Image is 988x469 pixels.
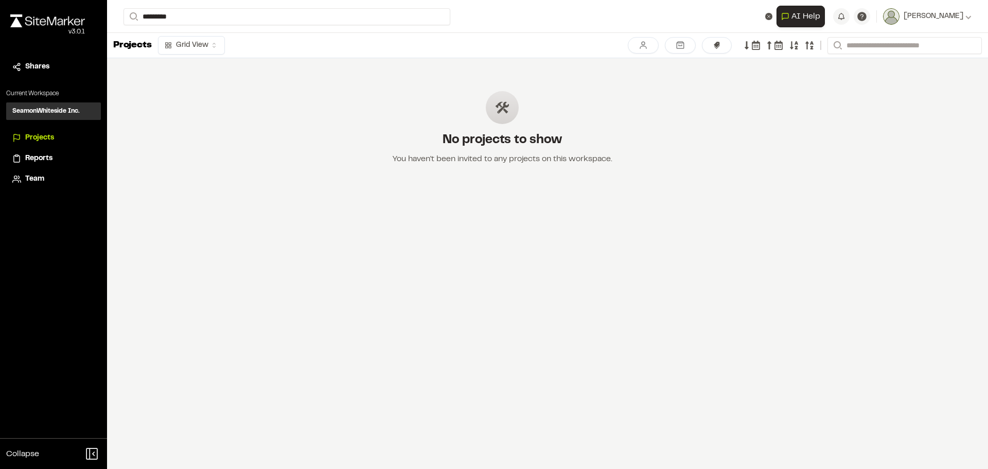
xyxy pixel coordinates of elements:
[25,61,49,73] span: Shares
[791,10,820,23] span: AI Help
[702,37,732,54] button: Filter by Tags
[393,153,612,165] div: You haven't been invited to any projects on this workspace.
[10,27,85,37] div: Oh geez...please don't...
[12,107,80,116] h3: SeamonWhiteside Inc.
[25,132,54,144] span: Projects
[827,37,846,54] button: Search
[12,173,95,185] a: Team
[393,132,612,149] h2: No projects to show
[25,153,52,164] span: Reports
[628,37,659,54] a: Only show Projects I'm a member of
[742,41,761,50] a: Sort by last updated date descending
[777,6,825,27] button: Open AI Assistant
[883,8,899,25] img: User
[12,132,95,144] a: Projects
[6,89,101,98] p: Current Workspace
[6,448,39,460] span: Collapse
[25,173,44,185] span: Team
[123,8,142,25] button: Search
[883,8,972,25] button: [PERSON_NAME]
[777,6,829,27] div: Open AI Assistant
[10,14,85,27] img: rebrand.png
[12,61,95,73] a: Shares
[805,41,821,50] a: Sort by Last updated date descending
[113,39,152,53] p: Projects
[12,153,95,164] a: Reports
[665,37,696,54] a: Include archived projects
[789,41,799,50] a: Sort by name ascending
[765,41,783,50] a: Sort by last updated date ascending
[904,11,963,22] span: [PERSON_NAME]
[765,13,772,20] button: Clear text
